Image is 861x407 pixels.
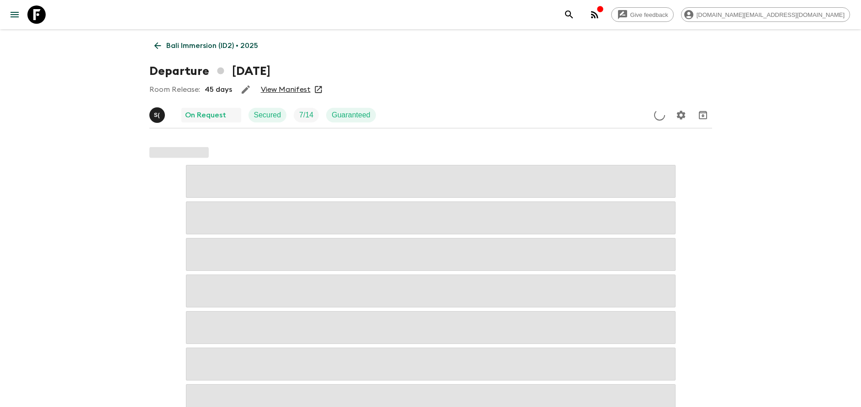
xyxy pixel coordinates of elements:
[149,62,270,80] h1: Departure [DATE]
[149,84,200,95] p: Room Release:
[154,111,160,119] p: S (
[261,85,311,94] a: View Manifest
[149,107,167,123] button: S(
[149,110,167,117] span: Shandy (Putu) Sandhi Astra Juniawan
[149,37,263,55] a: Bali Immersion (ID2) • 2025
[205,84,232,95] p: 45 days
[248,108,287,122] div: Secured
[299,110,313,121] p: 7 / 14
[650,106,669,124] button: Update Price, Early Bird Discount and Costs
[332,110,370,121] p: Guaranteed
[672,106,690,124] button: Settings
[692,11,850,18] span: [DOMAIN_NAME][EMAIL_ADDRESS][DOMAIN_NAME]
[254,110,281,121] p: Secured
[625,11,673,18] span: Give feedback
[681,7,850,22] div: [DOMAIN_NAME][EMAIL_ADDRESS][DOMAIN_NAME]
[5,5,24,24] button: menu
[185,110,226,121] p: On Request
[694,106,712,124] button: Archive (Completed, Cancelled or Unsynced Departures only)
[611,7,674,22] a: Give feedback
[560,5,578,24] button: search adventures
[166,40,258,51] p: Bali Immersion (ID2) • 2025
[294,108,319,122] div: Trip Fill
